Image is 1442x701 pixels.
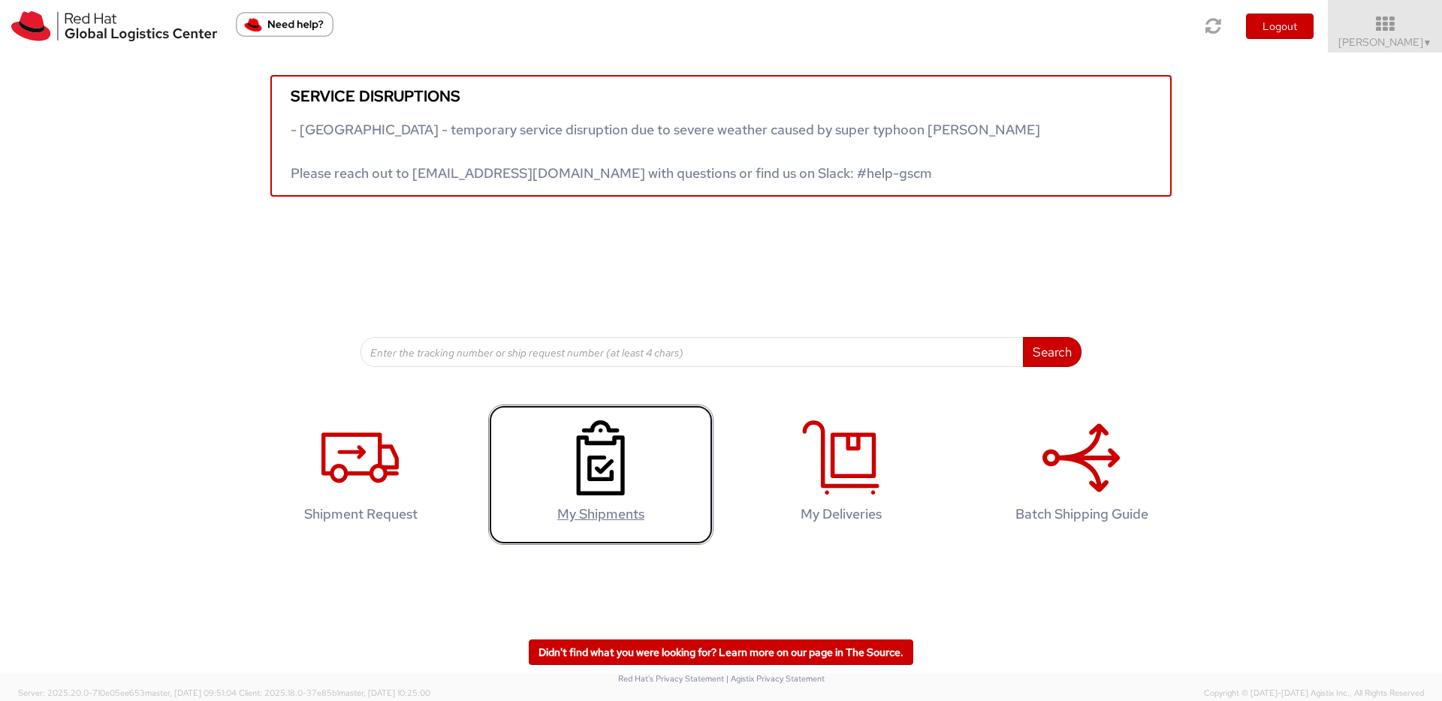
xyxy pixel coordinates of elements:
[339,687,430,698] span: master, [DATE] 10:25:00
[985,507,1178,522] h4: Batch Shipping Guide
[1204,687,1424,699] span: Copyright © [DATE]-[DATE] Agistix Inc., All Rights Reserved
[239,687,430,698] span: Client: 2025.18.0-37e85b1
[504,507,698,522] h4: My Shipments
[270,75,1172,197] a: Service disruptions - [GEOGRAPHIC_DATA] - temporary service disruption due to severe weather caus...
[11,11,217,41] img: rh-logistics-00dfa346123c4ec078e1.svg
[744,507,938,522] h4: My Deliveries
[145,687,237,698] span: master, [DATE] 09:51:04
[529,639,913,665] a: Didn't find what you were looking for? Learn more on our page in The Source.
[969,405,1194,545] a: Batch Shipping Guide
[18,687,237,698] span: Server: 2025.20.0-710e05ee653
[236,12,333,37] button: Need help?
[729,405,954,545] a: My Deliveries
[618,673,724,684] a: Red Hat's Privacy Statement
[488,405,713,545] a: My Shipments
[726,673,825,684] a: | Agistix Privacy Statement
[291,88,1151,104] h5: Service disruptions
[1246,14,1314,39] button: Logout
[264,507,457,522] h4: Shipment Request
[248,405,473,545] a: Shipment Request
[1338,35,1432,49] span: [PERSON_NAME]
[360,337,1024,367] input: Enter the tracking number or ship request number (at least 4 chars)
[291,121,1040,182] span: - [GEOGRAPHIC_DATA] - temporary service disruption due to severe weather caused by super typhoon ...
[1023,337,1081,367] button: Search
[1423,37,1432,49] span: ▼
